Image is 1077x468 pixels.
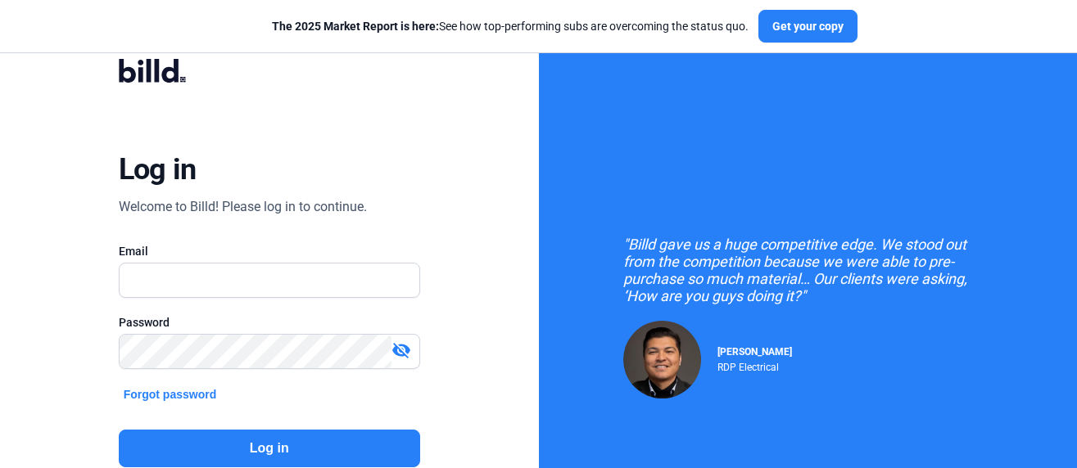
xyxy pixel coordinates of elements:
[623,236,992,304] div: "Billd gave us a huge competitive edge. We stood out from the competition because we were able to...
[758,10,858,43] button: Get your copy
[623,321,701,398] img: Raul Pacheco
[391,340,411,360] mat-icon: visibility_off
[119,385,222,403] button: Forgot password
[717,358,792,373] div: RDP Electrical
[119,197,367,217] div: Welcome to Billd! Please log in to continue.
[119,151,197,187] div: Log in
[717,346,792,358] span: [PERSON_NAME]
[272,20,439,33] span: The 2025 Market Report is here:
[119,314,420,331] div: Password
[272,18,749,34] div: See how top-performing subs are overcoming the status quo.
[119,243,420,259] div: Email
[119,430,420,467] button: Log in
